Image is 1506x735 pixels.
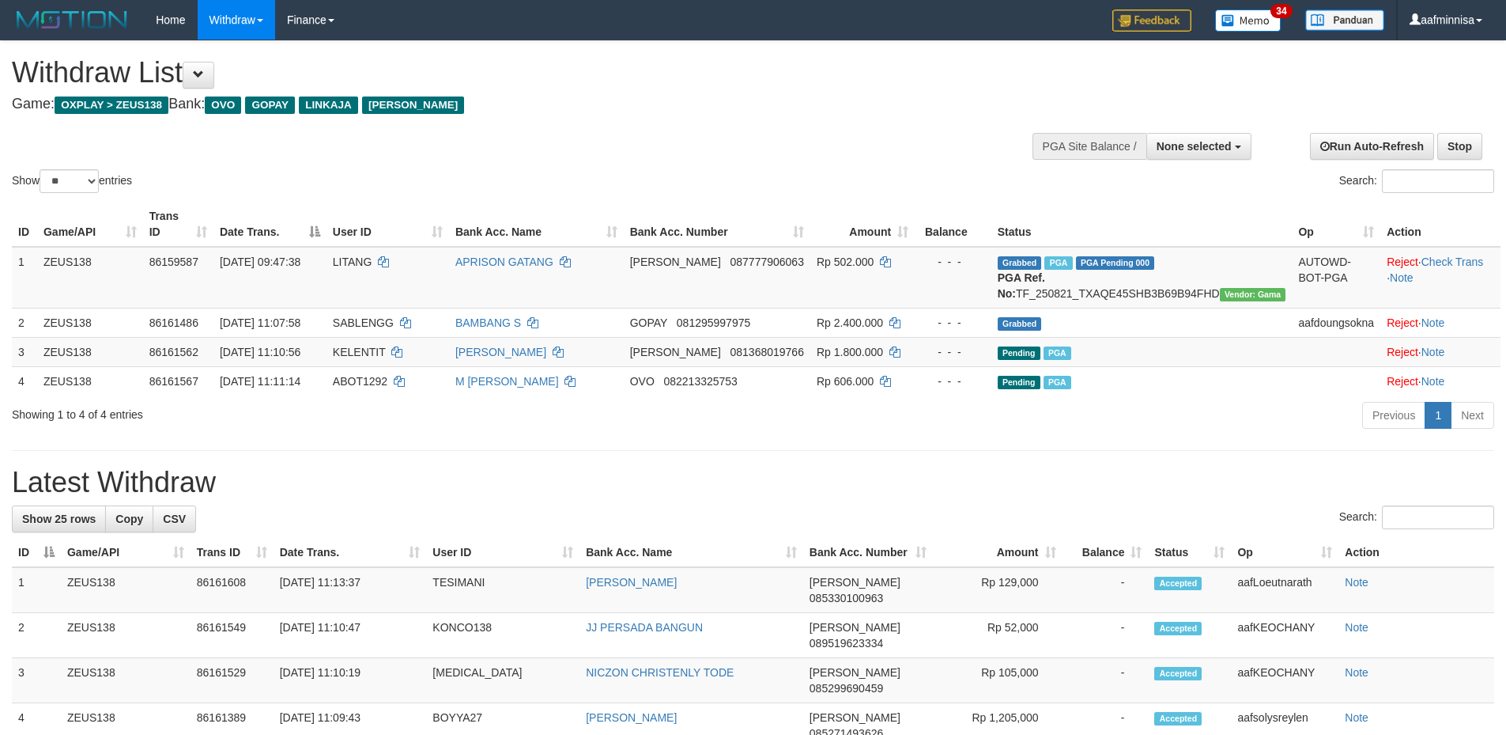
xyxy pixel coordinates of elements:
span: Grabbed [998,256,1042,270]
span: 86159587 [149,256,198,268]
td: Rp 52,000 [933,613,1063,658]
a: Note [1421,375,1445,388]
th: Balance: activate to sort column ascending [1063,538,1149,567]
td: [MEDICAL_DATA] [426,658,579,703]
td: 86161608 [191,567,274,613]
label: Search: [1339,169,1494,193]
th: Game/API: activate to sort column ascending [37,202,143,247]
span: Pending [998,376,1040,389]
a: [PERSON_NAME] [586,576,677,589]
a: Note [1345,711,1368,724]
a: M [PERSON_NAME] [455,375,559,388]
span: None selected [1157,140,1232,153]
div: - - - [921,315,985,331]
img: Feedback.jpg [1112,9,1191,32]
td: 3 [12,337,37,366]
span: Copy 082213325753 to clipboard [663,375,737,388]
span: [PERSON_NAME] [630,256,721,268]
a: Reject [1387,346,1418,358]
td: ZEUS138 [61,658,191,703]
span: Accepted [1154,577,1202,590]
th: Amount: activate to sort column ascending [810,202,915,247]
td: [DATE] 11:10:19 [274,658,427,703]
td: - [1063,613,1149,658]
td: ZEUS138 [37,337,143,366]
span: Rp 2.400.000 [817,316,883,329]
span: [DATE] 11:07:58 [220,316,300,329]
span: CSV [163,513,186,525]
th: Action [1338,538,1494,567]
img: MOTION_logo.png [12,8,132,32]
h1: Withdraw List [12,57,988,89]
th: Op: activate to sort column ascending [1292,202,1380,247]
span: 86161567 [149,375,198,388]
span: OXPLAY > ZEUS138 [55,97,168,114]
span: Copy [115,513,143,525]
td: KONCO138 [426,613,579,658]
td: aafdoungsokna [1292,308,1380,337]
a: Note [1421,316,1445,329]
span: KELENTIT [333,346,386,358]
th: Date Trans.: activate to sort column descending [213,202,326,247]
span: Marked by aafsolysreylen [1044,256,1072,270]
span: Copy 085299690459 to clipboard [810,682,883,695]
td: 2 [12,613,61,658]
th: Trans ID: activate to sort column ascending [191,538,274,567]
th: Op: activate to sort column ascending [1231,538,1338,567]
h4: Game: Bank: [12,97,988,112]
td: · [1380,366,1500,396]
td: [DATE] 11:10:47 [274,613,427,658]
span: 86161486 [149,316,198,329]
td: ZEUS138 [61,567,191,613]
span: Rp 502.000 [817,256,874,268]
span: 34 [1270,4,1292,18]
td: TF_250821_TXAQE45SHB3B69B94FHD [991,247,1293,309]
th: Status: activate to sort column ascending [1148,538,1231,567]
span: Pending [998,347,1040,360]
a: Show 25 rows [12,506,106,532]
span: Copy 081368019766 to clipboard [730,346,803,358]
td: Rp 129,000 [933,567,1063,613]
span: SABLENGG [333,316,394,329]
div: Showing 1 to 4 of 4 entries [12,400,616,422]
span: ABOT1292 [333,375,387,388]
th: Bank Acc. Name: activate to sort column ascending [449,202,624,247]
a: NICZON CHRISTENLY TODE [586,666,734,679]
span: Copy 081295997975 to clipboard [677,316,750,329]
b: PGA Ref. No: [998,271,1045,300]
td: 4 [12,366,37,396]
a: Reject [1387,256,1418,268]
td: ZEUS138 [37,247,143,309]
td: - [1063,567,1149,613]
td: aafKEOCHANY [1231,658,1338,703]
span: [PERSON_NAME] [630,346,721,358]
td: aafLoeutnarath [1231,567,1338,613]
a: Note [1345,621,1368,634]
span: PGA Pending [1076,256,1155,270]
span: LINKAJA [299,97,358,114]
a: Run Auto-Refresh [1310,133,1434,160]
span: LITANG [333,256,372,268]
h1: Latest Withdraw [12,467,1494,498]
div: - - - [921,344,985,360]
span: OVO [205,97,241,114]
span: GOPAY [630,316,667,329]
span: Accepted [1154,622,1202,635]
a: BAMBANG S [455,316,521,329]
a: Note [1421,346,1445,358]
th: Trans ID: activate to sort column ascending [143,202,213,247]
td: aafKEOCHANY [1231,613,1338,658]
label: Search: [1339,506,1494,529]
a: CSV [153,506,196,532]
a: Stop [1437,133,1482,160]
th: ID: activate to sort column descending [12,538,61,567]
span: [DATE] 09:47:38 [220,256,300,268]
td: · · [1380,247,1500,309]
span: Marked by aafsolysreylen [1044,347,1071,360]
span: Accepted [1154,712,1202,726]
span: Copy 085330100963 to clipboard [810,592,883,604]
span: [PERSON_NAME] [810,576,900,589]
a: Note [1345,666,1368,679]
a: Copy [105,506,153,532]
td: 86161549 [191,613,274,658]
